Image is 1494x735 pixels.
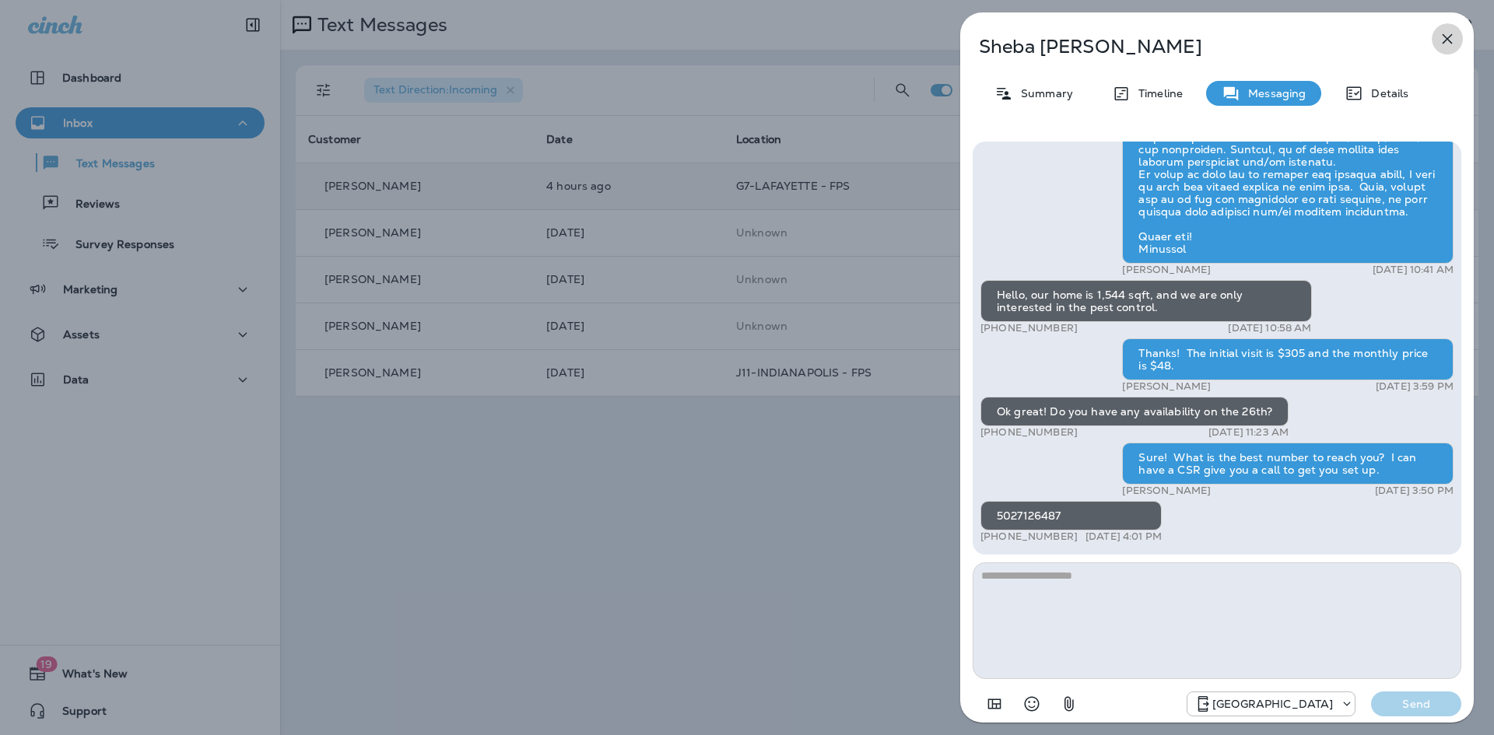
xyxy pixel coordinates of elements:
button: Select an emoji [1016,688,1047,719]
p: [PERSON_NAME] [1122,380,1211,393]
p: [PHONE_NUMBER] [980,426,1078,439]
p: Summary [1013,87,1073,100]
p: [DATE] 3:50 PM [1375,485,1454,497]
p: Messaging [1240,87,1306,100]
div: Thanks! The initial visit is $305 and the monthly price is $48. [1122,338,1454,380]
div: Sure! What is the best number to reach you? I can have a CSR give you a call to get you set up. [1122,443,1454,485]
div: Hello, our home is 1,544 sqft, and we are only interested in the pest control. [980,280,1312,322]
p: [DATE] 11:23 AM [1208,426,1289,439]
p: [DATE] 3:59 PM [1376,380,1454,393]
p: [DATE] 4:01 PM [1085,530,1162,543]
p: [PHONE_NUMBER] [980,530,1078,543]
p: Details [1363,87,1408,100]
div: Ok great! Do you have any availability on the 26th? [980,397,1289,426]
p: [DATE] 10:41 AM [1373,264,1454,276]
p: [PHONE_NUMBER] [980,322,1078,334]
div: +1 (219) 641-3403 [1187,695,1355,713]
p: Sheba [PERSON_NAME] [979,36,1404,58]
p: [PERSON_NAME] [1122,485,1211,497]
button: Add in a premade template [979,688,1010,719]
p: [DATE] 10:58 AM [1228,322,1311,334]
p: Timeline [1131,87,1183,100]
p: [GEOGRAPHIC_DATA] [1212,698,1333,710]
p: [PERSON_NAME] [1122,264,1211,276]
div: 5027126487 [980,501,1162,530]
